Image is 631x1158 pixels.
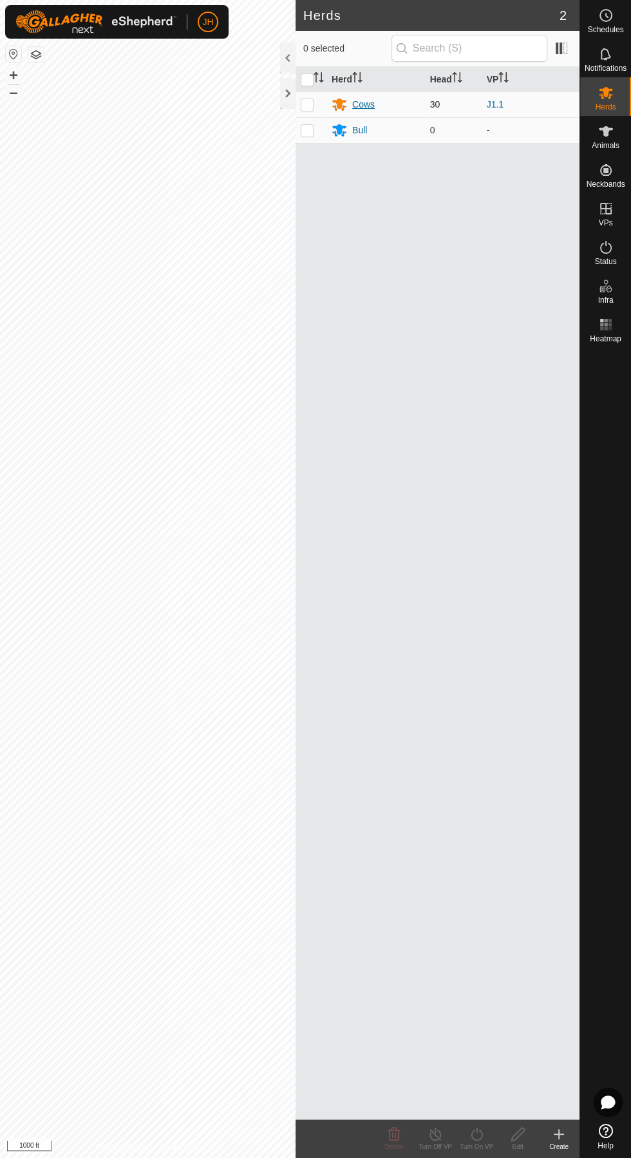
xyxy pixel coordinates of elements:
th: Head [425,67,482,92]
a: Help [580,1119,631,1155]
span: 0 [430,125,435,135]
div: Bull [352,124,367,137]
a: J1.1 [487,99,504,109]
h2: Herds [303,8,560,23]
span: Schedules [587,26,623,33]
div: Turn Off VP [415,1142,456,1152]
span: JH [202,15,213,29]
span: 2 [560,6,567,25]
th: Herd [326,67,425,92]
p-sorticon: Activate to sort [452,74,462,84]
span: Delete [385,1143,404,1150]
p-sorticon: Activate to sort [352,74,363,84]
span: Infra [598,296,613,304]
span: Herds [595,103,616,111]
button: Map Layers [28,47,44,62]
span: 0 selected [303,42,391,55]
div: Edit [497,1142,538,1152]
span: VPs [598,219,612,227]
img: Gallagher Logo [15,10,176,33]
span: Heatmap [590,335,621,343]
span: Notifications [585,64,626,72]
a: Contact Us [160,1141,198,1153]
div: Create [538,1142,579,1152]
p-sorticon: Activate to sort [498,74,509,84]
button: Reset Map [6,46,21,62]
a: Privacy Policy [97,1141,145,1153]
span: Status [594,258,616,265]
p-sorticon: Activate to sort [314,74,324,84]
div: Cows [352,98,375,111]
td: - [482,117,580,143]
span: Neckbands [586,180,625,188]
input: Search (S) [391,35,547,62]
span: Help [598,1142,614,1150]
button: – [6,84,21,100]
span: Animals [592,142,619,149]
button: + [6,68,21,83]
div: Turn On VP [456,1142,497,1152]
th: VP [482,67,580,92]
span: 30 [430,99,440,109]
